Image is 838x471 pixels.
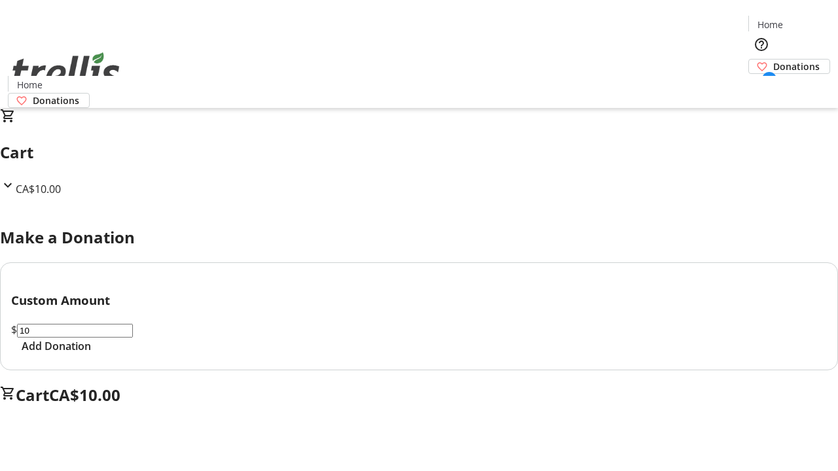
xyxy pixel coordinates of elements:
[17,324,133,338] input: Donation Amount
[16,182,61,196] span: CA$10.00
[757,18,783,31] span: Home
[11,323,17,337] span: $
[748,59,830,74] a: Donations
[11,338,101,354] button: Add Donation
[749,18,791,31] a: Home
[748,31,774,58] button: Help
[17,78,43,92] span: Home
[9,78,50,92] a: Home
[748,74,774,100] button: Cart
[773,60,820,73] span: Donations
[8,38,124,103] img: Orient E2E Organization A7xwv2QK2t's Logo
[11,291,827,309] h3: Custom Amount
[22,338,91,354] span: Add Donation
[8,93,90,108] a: Donations
[33,94,79,107] span: Donations
[49,384,120,406] span: CA$10.00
